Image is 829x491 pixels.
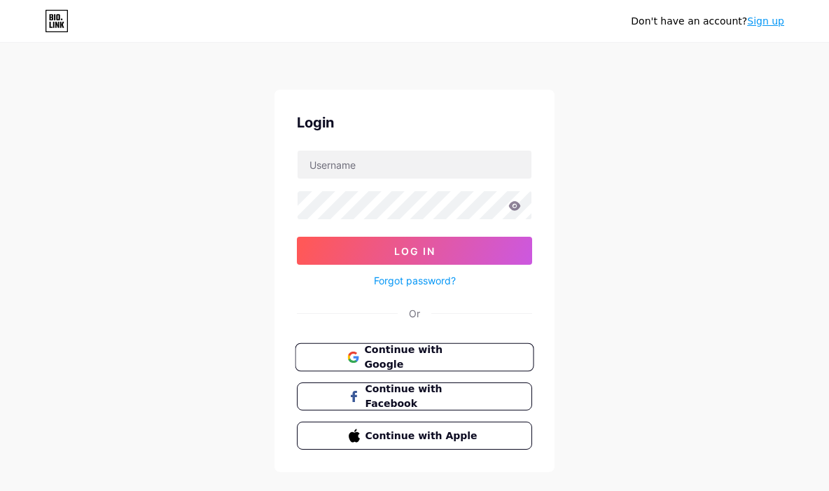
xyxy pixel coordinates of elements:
[631,14,784,29] div: Don't have an account?
[297,382,532,410] button: Continue with Facebook
[365,382,481,411] span: Continue with Facebook
[409,306,420,321] div: Or
[747,15,784,27] a: Sign up
[374,273,456,288] a: Forgot password?
[298,151,531,179] input: Username
[297,343,532,371] a: Continue with Google
[364,343,481,373] span: Continue with Google
[297,112,532,133] div: Login
[394,245,436,257] span: Log In
[297,422,532,450] button: Continue with Apple
[297,237,532,265] button: Log In
[365,429,481,443] span: Continue with Apple
[295,343,534,372] button: Continue with Google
